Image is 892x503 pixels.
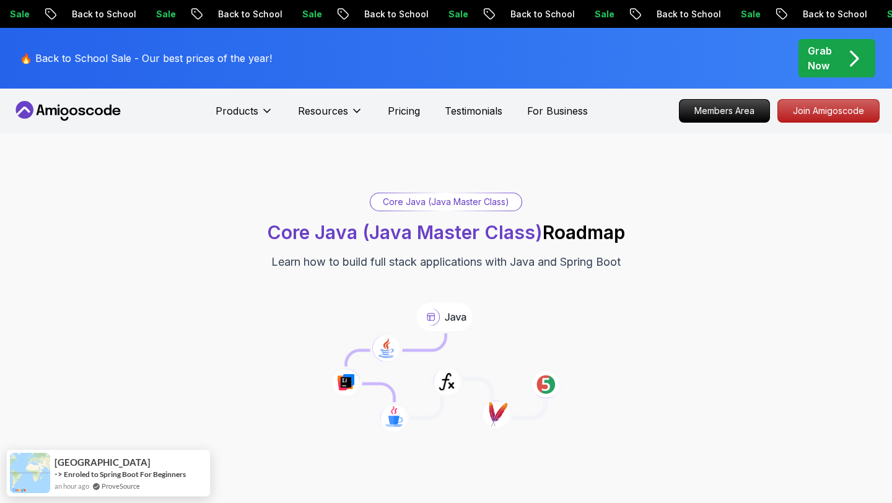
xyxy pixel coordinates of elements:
p: Back to School [354,8,438,20]
span: -> [55,469,63,479]
p: Back to School [61,8,146,20]
a: Join Amigoscode [777,99,880,123]
button: Products [216,103,273,128]
p: 🔥 Back to School Sale - Our best prices of the year! [20,51,272,66]
p: Learn how to build full stack applications with Java and Spring Boot [271,253,621,271]
button: Resources [298,103,363,128]
p: Sale [146,8,185,20]
a: Members Area [679,99,770,123]
p: Sale [292,8,331,20]
p: Sale [438,8,478,20]
p: Resources [298,103,348,118]
p: Sale [730,8,770,20]
span: Core Java (Java Master Class) [267,221,543,243]
h1: Roadmap [267,221,625,243]
div: Core Java (Java Master Class) [370,193,522,211]
p: Grab Now [808,43,832,73]
a: ProveSource [102,481,140,491]
a: Pricing [388,103,420,118]
a: For Business [527,103,588,118]
p: Back to School [646,8,730,20]
a: Enroled to Spring Boot For Beginners [64,470,186,479]
p: Sale [584,8,624,20]
p: Join Amigoscode [778,100,879,122]
p: Back to School [500,8,584,20]
p: Back to School [792,8,877,20]
a: Testimonials [445,103,502,118]
span: [GEOGRAPHIC_DATA] [55,457,151,468]
span: an hour ago [55,481,89,491]
p: Back to School [208,8,292,20]
p: Members Area [680,100,769,122]
img: provesource social proof notification image [10,453,50,493]
p: Products [216,103,258,118]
